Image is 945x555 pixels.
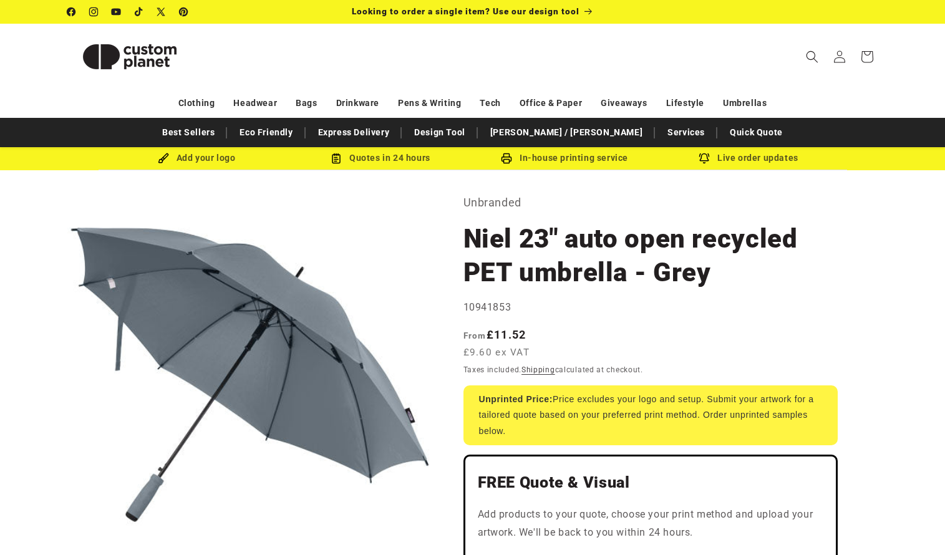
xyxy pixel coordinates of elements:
img: Order updates [699,153,710,164]
a: Drinkware [336,92,379,114]
div: Taxes included. calculated at checkout. [463,364,838,376]
strong: Unprinted Price: [479,394,553,404]
a: Eco Friendly [233,122,299,143]
img: Order Updates Icon [331,153,342,164]
a: Lifestyle [666,92,704,114]
summary: Search [798,43,826,70]
a: Umbrellas [723,92,767,114]
iframe: Chat Widget [883,495,945,555]
a: Design Tool [408,122,472,143]
div: Quotes in 24 hours [289,150,473,166]
div: Price excludes your logo and setup. Submit your artwork for a tailored quote based on your prefer... [463,385,838,445]
a: Custom Planet [62,24,196,89]
a: Giveaways [601,92,647,114]
span: Looking to order a single item? Use our design tool [352,6,579,16]
strong: £11.52 [463,328,526,341]
h2: FREE Quote & Visual [478,473,823,493]
h1: Niel 23" auto open recycled PET umbrella - Grey [463,222,838,289]
div: Live order updates [657,150,841,166]
img: Brush Icon [158,153,169,164]
a: Tech [480,92,500,114]
a: Bags [296,92,317,114]
p: Add products to your quote, choose your print method and upload your artwork. We'll be back to yo... [478,506,823,542]
p: Unbranded [463,193,838,213]
span: £9.60 ex VAT [463,345,530,360]
span: From [463,331,487,340]
a: Quick Quote [724,122,789,143]
img: In-house printing [501,153,512,164]
a: Clothing [178,92,215,114]
img: Custom Planet [67,29,192,85]
a: Best Sellers [156,122,221,143]
a: Services [661,122,711,143]
div: In-house printing service [473,150,657,166]
a: Express Delivery [312,122,396,143]
div: Add your logo [105,150,289,166]
a: Shipping [521,365,555,374]
a: [PERSON_NAME] / [PERSON_NAME] [484,122,649,143]
a: Pens & Writing [398,92,461,114]
a: Office & Paper [520,92,582,114]
span: 10941853 [463,301,511,313]
a: Headwear [233,92,277,114]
